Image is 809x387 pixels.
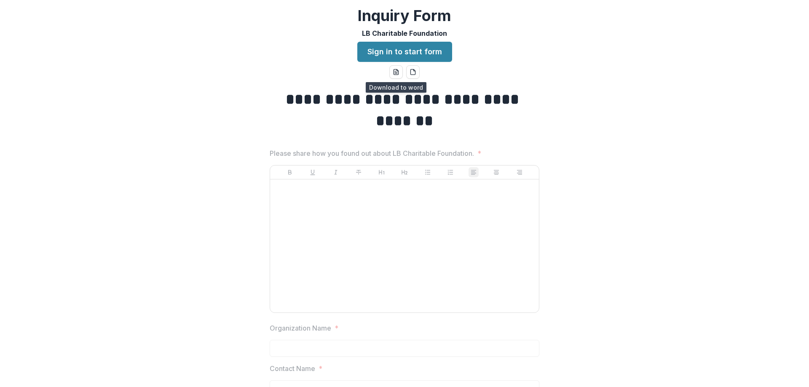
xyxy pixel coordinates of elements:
[270,363,315,374] p: Contact Name
[270,323,331,333] p: Organization Name
[308,167,318,177] button: Underline
[406,65,420,79] button: pdf-download
[469,167,479,177] button: Align Left
[514,167,525,177] button: Align Right
[358,7,451,25] h2: Inquiry Form
[331,167,341,177] button: Italicize
[357,42,452,62] a: Sign in to start form
[362,28,447,38] p: LB Charitable Foundation
[389,65,403,79] button: word-download
[491,167,501,177] button: Align Center
[423,167,433,177] button: Bullet List
[377,167,387,177] button: Heading 1
[354,167,364,177] button: Strike
[285,167,295,177] button: Bold
[399,167,410,177] button: Heading 2
[270,148,474,158] p: Please share how you found out about LB Charitable Foundation.
[445,167,455,177] button: Ordered List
